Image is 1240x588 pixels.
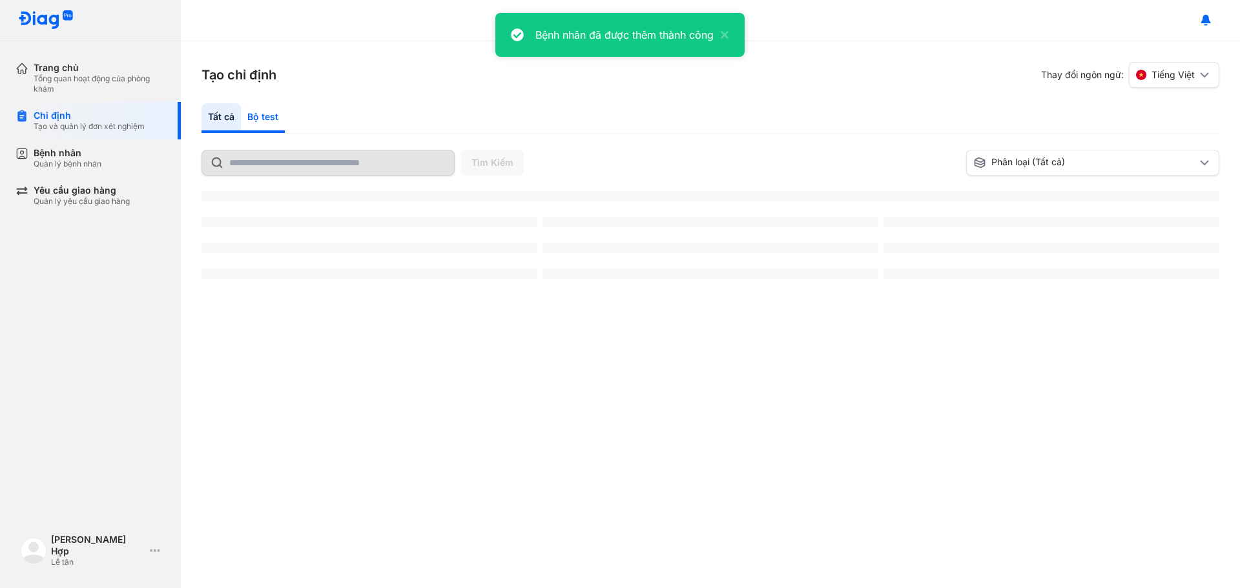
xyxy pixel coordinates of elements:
div: Tất cả [201,103,241,133]
button: close [714,27,729,43]
div: Chỉ định [34,110,145,121]
span: ‌ [542,243,878,253]
div: Thay đổi ngôn ngữ: [1041,62,1219,88]
div: Bộ test [241,103,285,133]
span: ‌ [542,269,878,279]
span: ‌ [883,269,1219,279]
div: Quản lý bệnh nhân [34,159,101,169]
div: Quản lý yêu cầu giao hàng [34,196,130,207]
span: ‌ [201,217,537,227]
button: Tìm Kiếm [461,150,524,176]
img: logo [21,538,46,563]
div: Tạo và quản lý đơn xét nghiệm [34,121,145,132]
span: ‌ [883,243,1219,253]
h3: Tạo chỉ định [201,66,276,84]
div: Trang chủ [34,62,165,74]
span: ‌ [201,243,537,253]
div: Bệnh nhân đã được thêm thành công [535,27,714,43]
img: logo [18,10,74,30]
span: ‌ [201,191,1219,201]
div: [PERSON_NAME] Hợp [51,534,145,557]
span: ‌ [542,217,878,227]
div: Bệnh nhân [34,147,101,159]
div: Lễ tân [51,557,145,567]
span: ‌ [883,217,1219,227]
span: ‌ [201,269,537,279]
div: Tổng quan hoạt động của phòng khám [34,74,165,94]
div: Yêu cầu giao hàng [34,185,130,196]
